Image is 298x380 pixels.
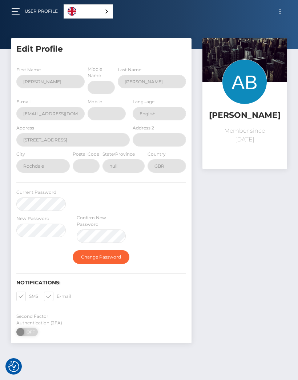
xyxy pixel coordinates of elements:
[133,125,154,131] label: Address 2
[16,44,186,55] h5: Edit Profile
[8,361,19,372] img: Revisit consent button
[73,250,129,264] button: Change Password
[64,5,113,18] a: English
[88,66,115,79] label: Middle Name
[16,125,34,131] label: Address
[208,127,282,144] p: Member since [DATE]
[64,4,113,19] div: Language
[16,151,25,157] label: City
[118,67,141,73] label: Last Name
[73,151,99,157] label: Postal Code
[16,99,31,105] label: E-mail
[16,313,66,326] label: Second Factor Authentication (2FA)
[8,361,19,372] button: Consent Preferences
[25,4,58,19] a: User Profile
[208,110,282,121] h5: [PERSON_NAME]
[16,215,49,222] label: New Password
[133,99,154,105] label: Language
[202,38,287,95] img: ...
[77,215,126,228] label: Confirm New Password
[16,67,41,73] label: First Name
[88,99,102,105] label: Mobile
[102,151,135,157] label: State/Province
[44,292,71,301] label: E-mail
[16,280,186,286] h6: Notifications:
[273,7,287,16] button: Toggle navigation
[16,189,56,196] label: Current Password
[148,151,166,157] label: Country
[16,292,38,301] label: SMS
[20,328,39,336] span: OFF
[64,4,113,19] aside: Language selected: English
